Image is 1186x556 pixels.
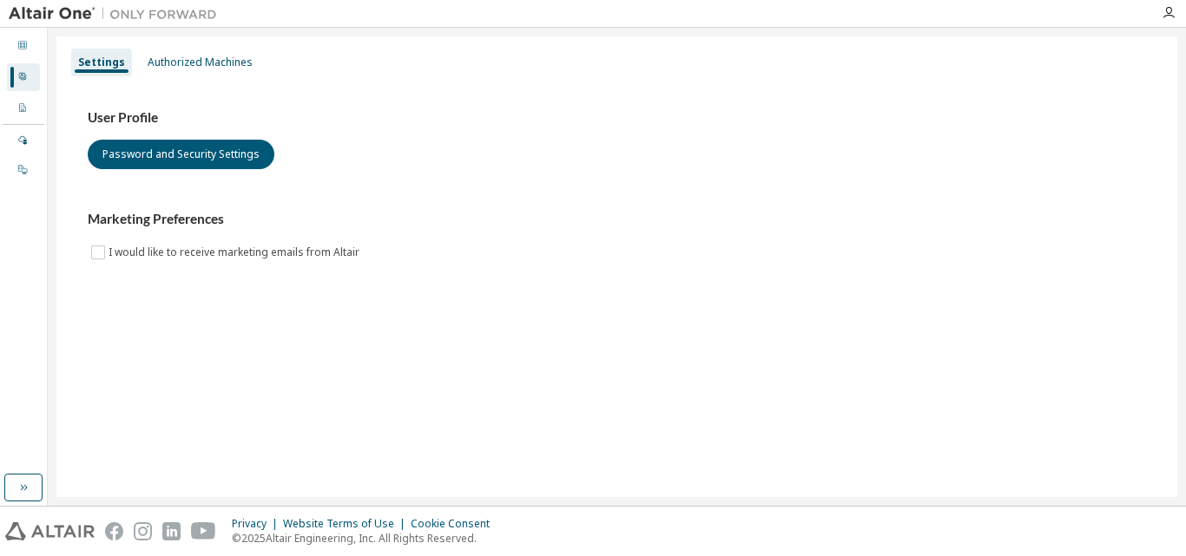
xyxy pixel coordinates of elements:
[5,522,95,540] img: altair_logo.svg
[78,56,125,69] div: Settings
[162,522,181,540] img: linkedin.svg
[283,517,411,531] div: Website Terms of Use
[105,522,123,540] img: facebook.svg
[88,211,1146,228] h3: Marketing Preferences
[232,531,500,546] p: © 2025 Altair Engineering, Inc. All Rights Reserved.
[7,63,40,91] div: User Profile
[191,522,216,540] img: youtube.svg
[7,95,40,122] div: Company Profile
[7,32,40,60] div: Dashboard
[134,522,152,540] img: instagram.svg
[232,517,283,531] div: Privacy
[9,5,226,23] img: Altair One
[7,156,40,184] div: On Prem
[411,517,500,531] div: Cookie Consent
[7,127,40,154] div: Managed
[88,140,274,169] button: Password and Security Settings
[109,242,363,263] label: I would like to receive marketing emails from Altair
[148,56,253,69] div: Authorized Machines
[88,109,1146,127] h3: User Profile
